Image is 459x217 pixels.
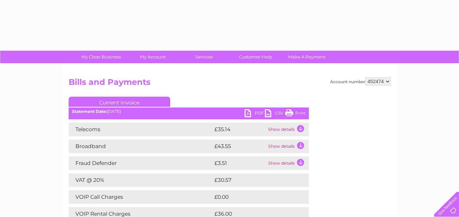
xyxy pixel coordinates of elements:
td: Show details [267,140,309,153]
td: £0.00 [213,190,293,204]
td: £43.55 [213,140,267,153]
a: Services [176,51,232,63]
a: PDF [245,109,265,119]
b: Statement Date: [72,109,107,114]
a: Customer Help [228,51,283,63]
td: Broadband [69,140,213,153]
h2: Bills and Payments [69,77,391,90]
td: £30.57 [213,173,295,187]
div: [DATE] [69,109,309,114]
td: Show details [267,123,309,136]
td: Show details [267,156,309,170]
a: My Account [125,51,181,63]
a: CSV [265,109,285,119]
td: Telecoms [69,123,213,136]
a: Current Invoice [69,97,170,107]
td: VOIP Call Charges [69,190,213,204]
a: Print [285,109,305,119]
td: Fraud Defender [69,156,213,170]
div: Account number [330,77,391,86]
td: £35.14 [213,123,267,136]
td: £3.51 [213,156,267,170]
a: My Clear Business [73,51,129,63]
a: Make A Payment [279,51,335,63]
td: VAT @ 20% [69,173,213,187]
